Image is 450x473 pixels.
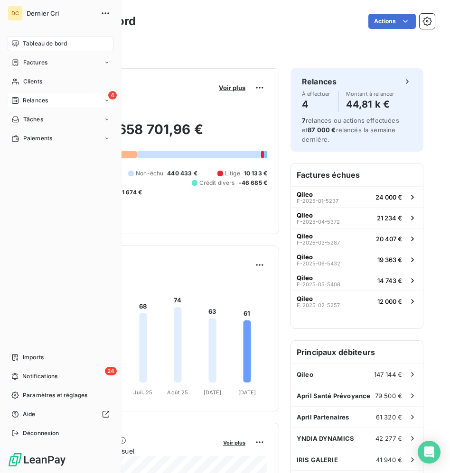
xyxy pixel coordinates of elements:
span: Montant à relancer [346,91,394,97]
span: Qileo [297,274,313,282]
span: Dernier Cri [27,9,95,17]
span: 61 320 € [376,413,402,421]
span: 79 500 € [375,392,402,400]
span: À effectuer [302,91,330,97]
span: Litige [225,169,240,178]
span: relances ou actions effectuées et relancés la semaine dernière. [302,117,399,143]
span: Paramètres et réglages [23,391,87,400]
span: Factures [23,58,47,67]
span: F-2025-03-5287 [297,240,340,246]
h2: 658 701,96 € [54,121,267,147]
span: Imports [23,353,44,362]
h6: Factures échues [291,164,423,186]
span: 7 [302,117,306,124]
span: Paiements [23,134,52,143]
span: Notifications [22,372,57,381]
span: Qileo [297,295,313,302]
span: 20 407 € [376,235,402,243]
h4: 44,81 k € [346,97,394,112]
h6: Relances [302,76,337,87]
tspan: Juil. 25 [133,389,152,396]
span: Voir plus [219,84,245,91]
span: F-2025-04-5372 [297,219,340,225]
a: Aide [8,407,113,422]
span: Qileo [297,371,313,378]
span: Crédit divers [199,179,235,187]
tspan: Août 25 [167,389,188,396]
button: Voir plus [220,438,248,446]
h6: Principaux débiteurs [291,341,423,364]
span: Voir plus [223,439,245,446]
button: QileoF-2025-05-540814 743 € [291,270,423,291]
span: Qileo [297,253,313,261]
span: 21 234 € [377,214,402,222]
span: 10 133 € [244,169,267,178]
span: Tableau de bord [23,39,67,48]
button: QileoF-2025-04-537221 234 € [291,207,423,228]
span: Clients [23,77,42,86]
tspan: [DATE] [204,389,222,396]
span: F-2025-05-5408 [297,282,340,287]
span: -46 685 € [239,179,267,187]
span: 14 743 € [377,277,402,284]
span: F-2025-06-5432 [297,261,340,266]
button: QileoF-2025-06-543219 363 € [291,249,423,270]
span: Non-échu [136,169,163,178]
button: Actions [368,14,416,29]
span: April Partenaires [297,413,349,421]
button: Voir plus [216,83,248,92]
button: QileoF-2025-03-528720 407 € [291,228,423,249]
span: 42 277 € [375,435,402,442]
span: 19 363 € [377,256,402,264]
span: Qileo [297,232,313,240]
span: YNDIA DYNAMICS [297,435,354,442]
span: 24 [105,367,117,375]
div: Open Intercom Messenger [418,441,441,464]
span: F-2025-02-5257 [297,302,340,308]
span: Relances [23,96,48,105]
button: QileoF-2025-02-525712 000 € [291,291,423,311]
span: F-2025-01-5237 [297,198,338,204]
span: 41 940 € [376,456,402,464]
span: 12 000 € [377,298,402,305]
span: Qileo [297,211,313,219]
button: QileoF-2025-01-523724 000 € [291,186,423,207]
span: Aide [23,410,36,418]
div: DC [8,6,23,21]
span: Qileo [297,191,313,198]
span: 440 433 € [167,169,197,178]
span: 24 000 € [375,193,402,201]
span: Déconnexion [23,429,59,437]
h4: 4 [302,97,330,112]
span: Tâches [23,115,43,124]
img: Logo LeanPay [8,452,66,467]
span: Chiffre d'affaires mensuel [54,446,216,456]
span: April Santé Prévoyance [297,392,370,400]
span: 147 144 € [374,371,402,378]
span: -1 674 € [119,188,142,197]
span: IRIS GALERIE [297,456,338,464]
tspan: [DATE] [238,389,256,396]
span: 4 [108,91,117,100]
span: 87 000 € [308,126,336,134]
